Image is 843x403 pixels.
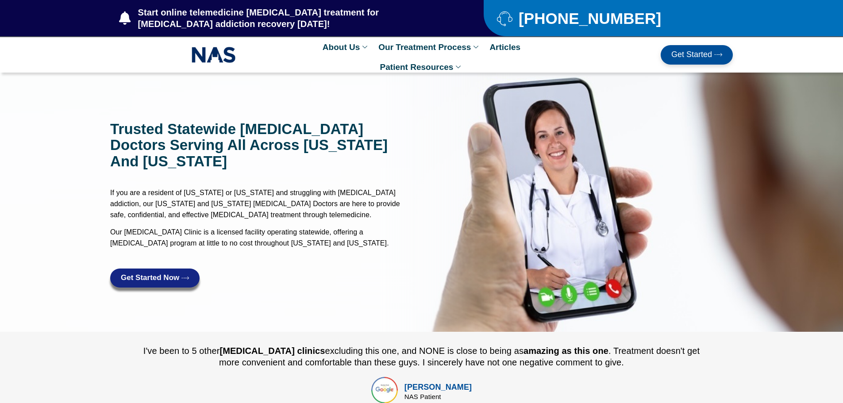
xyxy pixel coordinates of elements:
div: I've been to 5 other excluding this one, and NONE is close to being as . Treatment doesn't get mo... [141,345,702,368]
b: amazing as this one [524,346,608,356]
a: Patient Resources [376,57,468,77]
a: Articles [485,37,525,57]
div: [PERSON_NAME] [404,381,472,393]
span: [PHONE_NUMBER] [516,13,661,24]
span: Get Started [671,50,712,59]
p: If you are a resident of [US_STATE] or [US_STATE] and struggling with [MEDICAL_DATA] addiction, o... [110,187,417,220]
a: Get Started [661,45,733,65]
a: Get Started Now [110,269,200,288]
span: Start online telemedicine [MEDICAL_DATA] treatment for [MEDICAL_DATA] addiction recovery [DATE]! [136,7,449,30]
a: Our Treatment Process [374,37,485,57]
span: Get Started Now [121,274,179,282]
h1: Trusted Statewide [MEDICAL_DATA] doctors serving all across [US_STATE] and [US_STATE] [110,121,417,169]
a: [PHONE_NUMBER] [497,11,711,26]
a: About Us [318,37,374,57]
p: Our [MEDICAL_DATA] Clinic is a licensed facility operating statewide, offering a [MEDICAL_DATA] p... [110,226,417,249]
img: NAS_email_signature-removebg-preview.png [192,45,236,65]
a: Start online telemedicine [MEDICAL_DATA] treatment for [MEDICAL_DATA] addiction recovery [DATE]! [119,7,448,30]
b: [MEDICAL_DATA] clinics [219,346,325,356]
div: NAS Patient [404,393,472,400]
